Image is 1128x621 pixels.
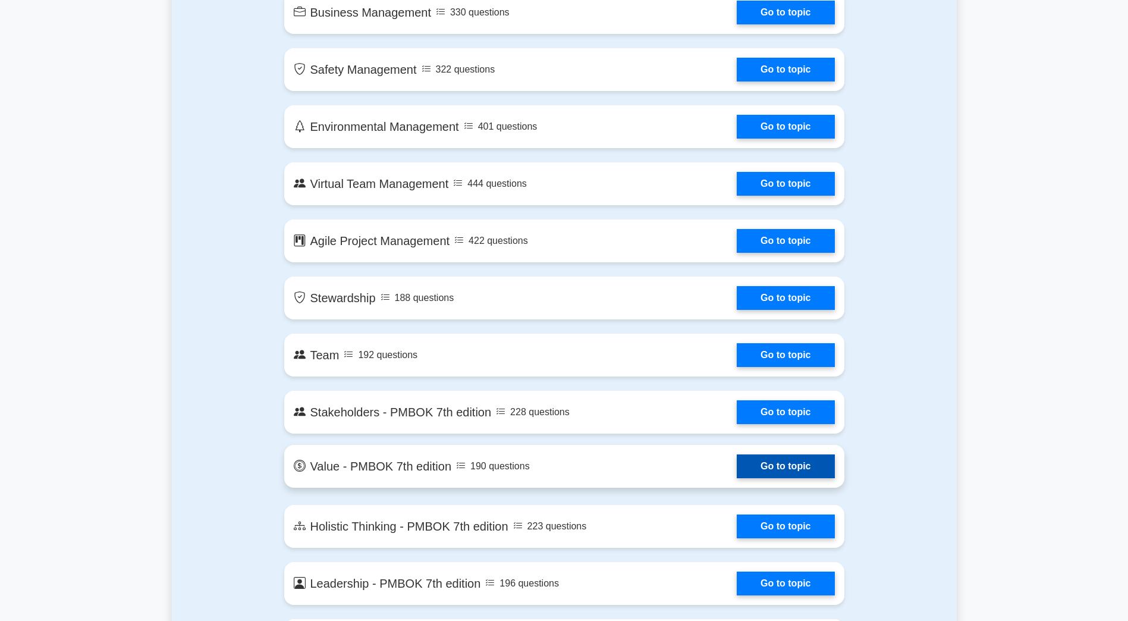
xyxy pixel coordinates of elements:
[737,58,834,81] a: Go to topic
[737,572,834,595] a: Go to topic
[737,1,834,24] a: Go to topic
[737,172,834,196] a: Go to topic
[737,454,834,478] a: Go to topic
[737,343,834,367] a: Go to topic
[737,400,834,424] a: Go to topic
[737,286,834,310] a: Go to topic
[737,515,834,538] a: Go to topic
[737,229,834,253] a: Go to topic
[737,115,834,139] a: Go to topic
